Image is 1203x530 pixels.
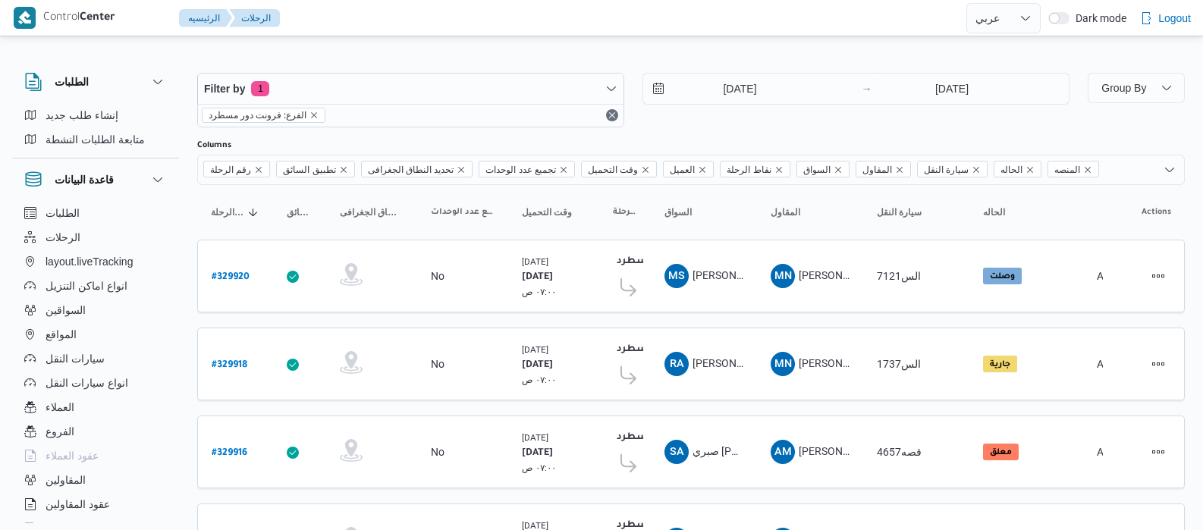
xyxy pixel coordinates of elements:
[774,165,784,174] button: Remove نقاط الرحلة from selection in this group
[698,165,707,174] button: Remove العميل from selection in this group
[727,162,771,178] span: نقاط الرحلة
[254,165,263,174] button: Remove رقم الرحلة from selection in this group
[251,81,269,96] span: 1 active filters
[18,249,173,274] button: layout.liveTracking
[799,445,963,457] span: [PERSON_NAME] [PERSON_NAME]
[1146,352,1170,376] button: Actions
[202,108,325,123] span: الفرع: فرونت دور مسطرد
[924,162,969,178] span: سيارة النقل
[18,201,173,225] button: الطلبات
[771,440,795,464] div: Abadalamunam Mjadi Alsaid Awad
[613,206,637,218] span: نقاط الرحلة
[212,442,247,463] a: #329916
[1164,164,1176,176] button: Open list of options
[765,200,856,224] button: المقاول
[14,7,36,29] img: X8yXhbKr1z7QwAAAABJRU5ErkJggg==
[771,264,795,288] div: Muhammad Nasar Kaml Abas
[774,264,792,288] span: MN
[977,200,1076,224] button: الحاله
[15,469,64,515] iframe: chat widget
[664,440,689,464] div: Sabri Aiamun Sabri Abadalsaid
[361,161,473,177] span: تحديد النطاق الجغرافى
[18,395,173,419] button: العملاء
[431,206,495,218] span: تجميع عدد الوحدات
[603,106,621,124] button: Remove
[287,206,313,218] span: تطبيق السائق
[617,256,703,267] b: فرونت دور مسطرد
[796,161,850,177] span: السواق
[485,162,556,178] span: تجميع عدد الوحدات
[559,165,568,174] button: Remove تجميع عدد الوحدات from selection in this group
[46,350,105,368] span: سيارات النقل
[340,206,404,218] span: تحديد النطاق الجغرافى
[247,206,259,218] svg: Sorted in descending order
[720,161,790,177] span: نقاط الرحلة
[1000,162,1022,178] span: الحاله
[516,200,592,224] button: وقت التحميل
[664,264,689,288] div: Muhammad Saaid Ali Abadallah Aljabilai
[877,358,921,370] span: الس1737
[46,495,110,513] span: عقود المقاولين
[877,446,922,458] span: قصه4657
[309,111,319,120] button: remove selected entity
[670,352,684,376] span: RA
[283,162,335,178] span: تطبيق السائق
[211,206,244,218] span: رقم الرحلة; Sorted in descending order
[46,252,133,271] span: layout.liveTracking
[774,440,792,464] span: AM
[522,360,553,371] b: [DATE]
[479,161,575,177] span: تجميع عدد الوحدات
[871,200,962,224] button: سيارة النقل
[643,74,815,104] input: Press the down key to open a popover containing a calendar.
[1158,9,1191,27] span: Logout
[229,9,280,27] button: الرحلات
[1026,165,1035,174] button: Remove الحاله from selection in this group
[983,268,1022,284] span: وصلت
[18,103,173,127] button: إنشاء طلب جديد
[46,204,80,222] span: الطلبات
[862,83,872,94] div: →
[46,398,74,416] span: العملاء
[522,448,553,459] b: [DATE]
[522,344,548,355] small: [DATE]
[339,165,348,174] button: Remove تطبيق السائق from selection in this group
[522,287,556,297] small: ٠٧:٠٠ ص
[55,171,114,189] h3: قاعدة البيانات
[24,171,167,189] button: قاعدة البيانات
[212,448,247,459] b: # 329916
[457,165,466,174] button: Remove تحديد النطاق الجغرافى from selection in this group
[18,419,173,444] button: الفروع
[771,206,800,218] span: المقاول
[46,471,86,489] span: المقاولين
[664,206,692,218] span: السواق
[18,444,173,468] button: عقود العملاء
[862,162,892,178] span: المقاول
[983,444,1019,460] span: معلق
[803,162,831,178] span: السواق
[522,272,553,283] b: [DATE]
[617,344,703,355] b: فرونت دور مسطرد
[522,463,556,473] small: ٠٧:٠٠ ص
[46,106,118,124] span: إنشاء طلب جديد
[1048,161,1099,177] span: المنصه
[1088,73,1185,103] button: Group By
[1091,200,1101,224] button: المنصه
[334,200,410,224] button: تحديد النطاق الجغرافى
[983,356,1017,372] span: جارية
[18,274,173,298] button: انواع اماكن التنزيل
[212,266,250,287] a: #329920
[990,360,1010,369] b: جارية
[18,492,173,516] button: عقود المقاولين
[1146,440,1170,464] button: Actions
[1146,264,1170,288] button: Actions
[693,269,857,281] span: [PERSON_NAME] [PERSON_NAME]
[368,162,454,178] span: تحديد النطاق الجغرافى
[658,200,749,224] button: السواق
[210,162,251,178] span: رقم الرحلة
[1134,3,1197,33] button: Logout
[46,130,145,149] span: متابعة الطلبات النشطة
[212,360,247,371] b: # 329918
[522,432,548,443] small: [DATE]
[431,357,444,371] div: No
[212,272,250,283] b: # 329920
